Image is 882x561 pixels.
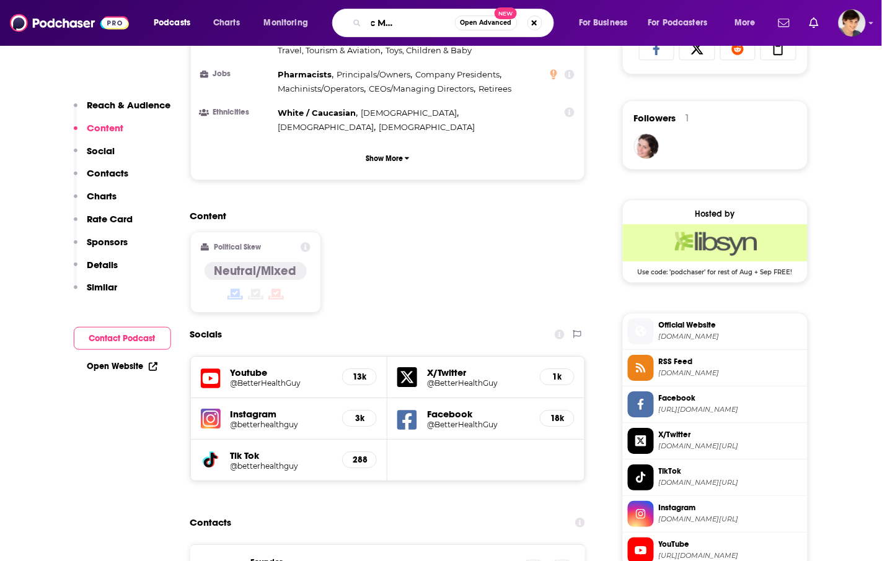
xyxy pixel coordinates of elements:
[213,14,240,32] span: Charts
[415,69,500,79] span: Company Presidents
[264,14,308,32] span: Monitoring
[570,13,643,33] button: open menu
[231,461,333,471] a: @betterhealthguy
[550,413,564,424] h5: 18k
[734,14,756,32] span: More
[495,7,517,19] span: New
[628,391,803,417] a: Facebook[URL][DOMAIN_NAME]
[87,259,118,271] p: Details
[839,9,866,37] button: Show profile menu
[640,13,726,33] button: open menu
[74,213,133,236] button: Rate Card
[337,67,412,82] span: ,
[353,413,366,424] h5: 3k
[427,420,530,429] a: @BetterHealthGuy
[190,323,223,346] h2: Socials
[805,12,824,33] a: Show notifications dropdown
[659,332,803,341] span: betterhealthguy.com
[628,355,803,381] a: RSS Feed[DOMAIN_NAME]
[628,501,803,527] a: Instagram[DOMAIN_NAME][URL]
[455,15,518,30] button: Open AdvancedNew
[659,405,803,414] span: https://www.facebook.com/BetterHealthGuy
[74,259,118,282] button: Details
[74,122,124,145] button: Content
[648,14,708,32] span: For Podcasters
[659,320,803,331] span: Official Website
[201,108,273,116] h3: Ethnicities
[623,224,808,275] a: Libsyn Deal: Use code: 'podchaser' for rest of Aug + Sep FREE!
[634,134,659,159] img: Henriette
[427,367,530,378] h5: X/Twitter
[278,69,332,79] span: Pharmacists
[659,429,803,440] span: X/Twitter
[361,108,457,118] span: [DEMOGRAPHIC_DATA]
[190,210,576,222] h2: Content
[659,515,803,524] span: instagram.com/betterhealthguy
[415,67,501,82] span: ,
[255,13,324,33] button: open menu
[231,408,333,420] h5: Instagram
[10,11,129,35] a: Podchaser - Follow, Share and Rate Podcasts
[579,14,628,32] span: For Business
[87,361,157,372] a: Open Website
[87,190,117,202] p: Charts
[145,13,206,33] button: open menu
[74,145,115,168] button: Social
[337,69,410,79] span: Principals/Owners
[278,43,383,58] span: ,
[74,327,171,350] button: Contact Podcast
[74,281,118,304] button: Similar
[369,82,475,96] span: ,
[427,408,530,420] h5: Facebook
[369,84,474,94] span: CEOs/Managing Directors
[659,502,803,513] span: Instagram
[74,99,171,122] button: Reach & Audience
[461,20,512,26] span: Open Advanced
[623,209,808,219] div: Hosted by
[353,454,366,465] h5: 288
[720,37,756,60] a: Share on Reddit
[87,281,118,293] p: Similar
[386,45,472,55] span: Toys, Children & Baby
[659,368,803,378] span: betterhealthguy.libsyn.com
[278,106,358,120] span: ,
[87,167,129,179] p: Contacts
[366,154,403,163] p: Show More
[205,13,247,33] a: Charts
[214,263,297,279] h4: Neutral/Mixed
[201,70,273,78] h3: Jobs
[761,37,796,60] a: Copy Link
[190,511,232,534] h2: Contacts
[379,122,475,132] span: [DEMOGRAPHIC_DATA]
[427,378,530,388] a: @BetterHealthGuy
[278,67,334,82] span: ,
[278,82,366,96] span: ,
[154,14,190,32] span: Podcasts
[201,147,575,170] button: Show More
[353,372,366,382] h5: 13k
[74,167,129,190] button: Contacts
[659,393,803,404] span: Facebook
[344,9,566,37] div: Search podcasts, credits, & more...
[214,243,261,251] h2: Political Skew
[231,378,333,388] a: @BetterHealthGuy
[87,99,171,111] p: Reach & Audience
[659,466,803,477] span: TikTok
[623,261,808,276] span: Use code: 'podchaser' for rest of Aug + Sep FREE!
[686,113,689,124] div: 1
[623,224,808,261] img: Libsyn Deal: Use code: 'podchaser' for rest of Aug + Sep FREE!
[361,106,459,120] span: ,
[366,13,455,33] input: Search podcasts, credits, & more...
[634,112,676,124] span: Followers
[659,356,803,367] span: RSS Feed
[478,84,511,94] span: Retirees
[639,37,675,60] a: Share on Facebook
[231,420,333,429] a: @betterhealthguy
[74,236,128,259] button: Sponsors
[628,318,803,344] a: Official Website[DOMAIN_NAME]
[87,145,115,157] p: Social
[839,9,866,37] img: User Profile
[87,236,128,248] p: Sponsors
